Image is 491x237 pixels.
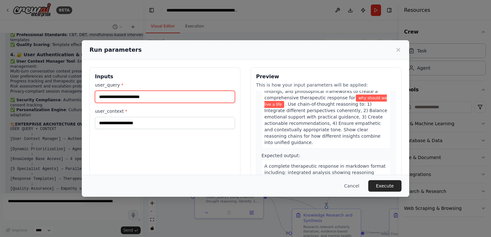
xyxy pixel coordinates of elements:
span: . Use chain-of-thought reasoning to: 1) Integrate different perspectives coherently, 2) Balance e... [264,102,387,145]
label: user_context [95,108,235,114]
h2: Run parameters [90,45,142,54]
span: Synthesize insights from emotional analysis, research findings, and philosophical frameworks to c... [264,82,385,100]
button: Execute [368,180,401,192]
label: user_query [95,82,235,88]
p: This is how your input parameters will be applied: [256,82,396,88]
span: Expected output: [261,153,300,158]
button: Cancel [339,180,364,192]
h3: Preview [256,73,396,80]
h3: Inputs [95,73,235,80]
span: Variable: user_query [264,95,387,108]
span: A complete therapeutic response in markdown format including: integrated analysis showing reasoni... [264,164,387,207]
